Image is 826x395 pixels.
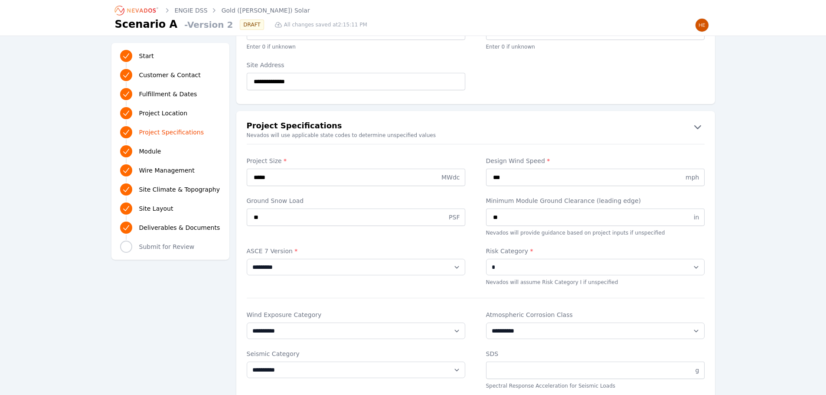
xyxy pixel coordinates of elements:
[139,90,197,98] span: Fulfillment & Dates
[236,132,715,139] small: Nevados will use applicable state codes to determine unspecified values
[247,43,465,50] p: Enter 0 if unknown
[139,71,201,79] span: Customer & Contact
[139,166,195,175] span: Wire Management
[139,242,195,251] span: Submit for Review
[240,20,264,30] div: DRAFT
[139,109,188,118] span: Project Location
[247,120,342,134] h2: Project Specifications
[139,223,220,232] span: Deliverables & Documents
[486,382,705,389] p: Spectral Response Acceleration for Seismic Loads
[486,157,705,165] label: Design Wind Speed
[486,279,705,286] p: Nevados will assume Risk Category I if unspecified
[175,6,208,15] a: ENGIE DSS
[247,310,465,319] label: Wind Exposure Category
[247,157,465,165] label: Project Size
[247,349,465,358] label: Seismic Category
[486,310,705,319] label: Atmospheric Corrosion Class
[486,247,705,255] label: Risk Category
[115,3,310,17] nav: Breadcrumb
[247,196,465,205] label: Ground Snow Load
[139,128,204,137] span: Project Specifications
[247,61,465,69] label: Site Address
[695,18,709,32] img: Henar Luque
[284,21,367,28] span: All changes saved at 2:15:11 PM
[486,43,705,50] p: Enter 0 if unknown
[139,185,220,194] span: Site Climate & Topography
[247,247,465,255] label: ASCE 7 Version
[486,229,705,236] p: Nevados will provide guidance based on project inputs if unspecified
[120,48,221,255] nav: Progress
[139,147,161,156] span: Module
[222,6,310,15] a: Gold ([PERSON_NAME]) Solar
[486,349,705,358] label: SDS
[486,196,705,205] label: Minimum Module Ground Clearance (leading edge)
[115,17,178,31] h1: Scenario A
[139,204,173,213] span: Site Layout
[181,19,233,31] span: - Version 2
[139,52,154,60] span: Start
[236,120,715,134] button: Project Specifications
